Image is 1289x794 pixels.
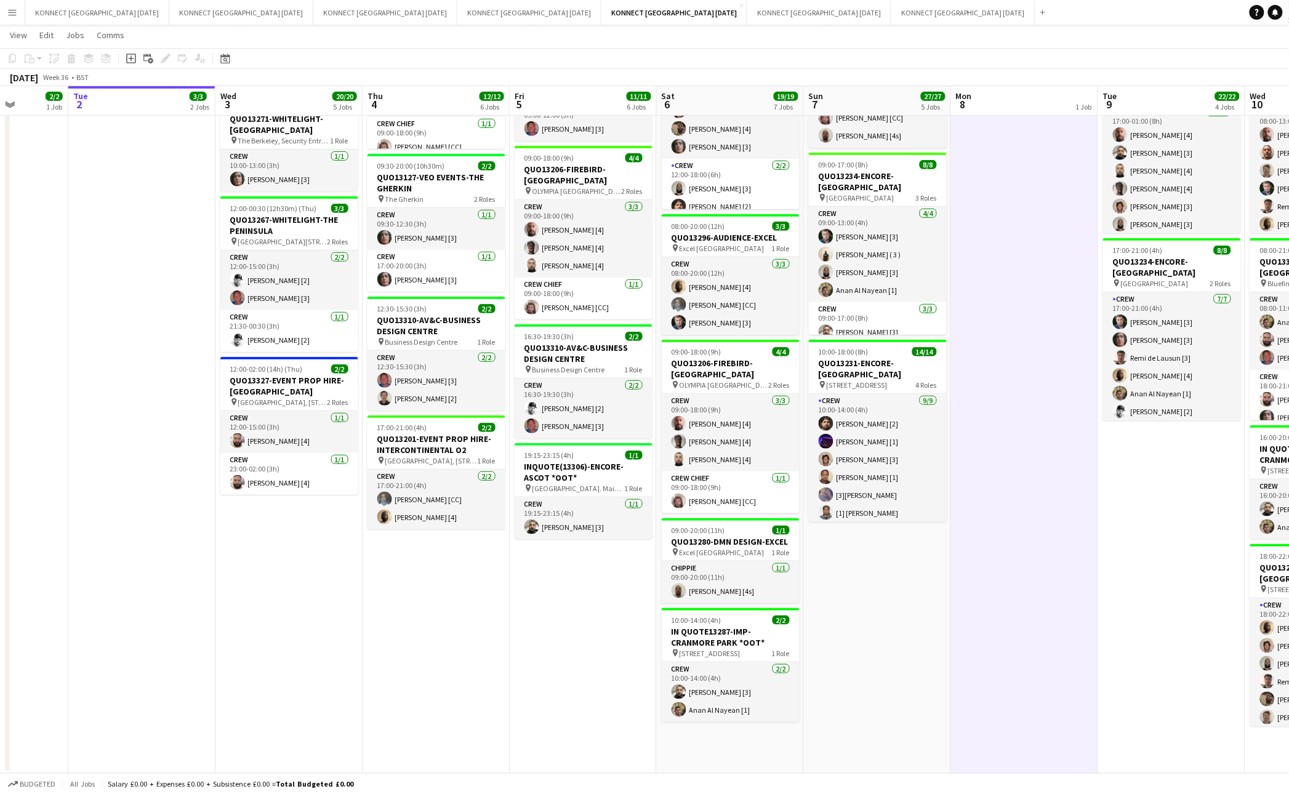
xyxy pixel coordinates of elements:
[220,357,358,495] app-job-card: 12:00-02:00 (14h) (Thu)2/2QUO13327-EVENT PROP HIRE-[GEOGRAPHIC_DATA] [GEOGRAPHIC_DATA], [STREET_A...
[524,153,574,162] span: 09:00-18:00 (9h)
[61,27,89,43] a: Jobs
[1103,256,1241,278] h3: QUO13234-ENCORE-[GEOGRAPHIC_DATA]
[672,222,725,231] span: 08:00-20:00 (12h)
[774,92,798,101] span: 19/19
[25,1,169,25] button: KONNECT [GEOGRAPHIC_DATA] [DATE]
[230,204,317,213] span: 12:00-00:30 (12h30m) (Thu)
[276,779,353,788] span: Total Budgeted £0.00
[46,102,62,111] div: 1 Job
[457,1,601,25] button: KONNECT [GEOGRAPHIC_DATA] [DATE]
[625,365,643,374] span: 1 Role
[515,324,653,438] app-job-card: 16:30-19:30 (3h)2/2QUO13310-AV&C-BUSINESS DESIGN CENTRE Business Design Centre1 RoleCrew2/216:30-...
[220,214,358,236] h3: QUO13267-WHITELIGHT-THE PENINSULA
[220,90,236,102] span: Wed
[1216,102,1239,111] div: 4 Jobs
[819,160,869,169] span: 09:00-17:00 (8h)
[809,153,947,335] app-job-card: 09:00-17:00 (8h)8/8QUO13234-ENCORE-[GEOGRAPHIC_DATA] [GEOGRAPHIC_DATA]3 RolesCrew4/409:00-13:00 (...
[480,92,504,101] span: 12/12
[916,380,937,390] span: 4 Roles
[238,237,327,246] span: [GEOGRAPHIC_DATA][STREET_ADDRESS]
[39,30,54,41] span: Edit
[478,337,496,347] span: 1 Role
[5,27,32,43] a: View
[385,337,458,347] span: Business Design Centre
[532,186,622,196] span: OLYMPIA [GEOGRAPHIC_DATA]
[515,200,653,278] app-card-role: Crew3/309:00-18:00 (9h)[PERSON_NAME] [4][PERSON_NAME] [4][PERSON_NAME] [4]
[220,150,358,191] app-card-role: Crew1/110:00-13:00 (3h)[PERSON_NAME] [3]
[385,456,478,465] span: [GEOGRAPHIC_DATA], [STREET_ADDRESS]
[331,204,348,213] span: 3/3
[627,102,651,111] div: 6 Jobs
[1248,97,1266,111] span: 10
[1121,279,1189,288] span: [GEOGRAPHIC_DATA]
[10,71,38,84] div: [DATE]
[367,315,505,337] h3: QUO13310-AV&C-BUSINESS DESIGN CENTRE
[515,497,653,539] app-card-role: Crew1/119:15-23:15 (4h)[PERSON_NAME] [3]
[819,347,869,356] span: 10:00-18:00 (8h)
[662,608,800,722] app-job-card: 10:00-14:00 (4h)2/2IN QUOTE13287-IMP-CRANMORE PARK *OOT* [STREET_ADDRESS]1 RoleCrew2/210:00-14:00...
[680,380,769,390] span: OLYMPIA [GEOGRAPHIC_DATA]
[478,423,496,432] span: 2/2
[475,194,496,204] span: 2 Roles
[367,297,505,411] app-job-card: 12:30-15:30 (3h)2/2QUO13310-AV&C-BUSINESS DESIGN CENTRE Business Design Centre1 RoleCrew2/212:30-...
[1101,97,1117,111] span: 9
[809,394,947,579] app-card-role: Crew9/910:00-14:00 (4h)[PERSON_NAME] [2][PERSON_NAME] [1][PERSON_NAME] [3][PERSON_NAME] [1][3][PE...
[912,347,937,356] span: 14/14
[73,90,88,102] span: Tue
[809,88,947,148] app-card-role: CHIPPIE2/208:00-20:00 (12h)[PERSON_NAME] [CC][PERSON_NAME] [4s]
[220,411,358,453] app-card-role: Crew1/112:00-15:00 (3h)[PERSON_NAME] [4]
[6,777,57,791] button: Budgeted
[680,649,741,658] span: [STREET_ADDRESS]
[662,536,800,547] h3: QUO13280-DMN DESIGN-EXCEL
[367,154,505,292] app-job-card: 09:30-20:00 (10h30m)2/2QUO13127-VEO EVENTS-THE GHERKIN The Gherkin2 RolesCrew1/109:30-12:30 (3h)[...
[773,526,790,535] span: 1/1
[367,117,505,159] app-card-role: Crew Chief1/109:00-18:00 (9h)[PERSON_NAME] [CC]
[774,102,798,111] div: 7 Jobs
[662,90,675,102] span: Sat
[367,470,505,529] app-card-role: Crew2/217:00-21:00 (4h)[PERSON_NAME] [CC][PERSON_NAME] [4]
[41,73,71,82] span: Week 36
[313,1,457,25] button: KONNECT [GEOGRAPHIC_DATA] [DATE]
[20,780,55,788] span: Budgeted
[331,364,348,374] span: 2/2
[747,1,891,25] button: KONNECT [GEOGRAPHIC_DATA] [DATE]
[1250,90,1266,102] span: Wed
[71,97,88,111] span: 2
[672,526,725,535] span: 09:00-20:00 (11h)
[891,1,1035,25] button: KONNECT [GEOGRAPHIC_DATA] [DATE]
[238,398,327,407] span: [GEOGRAPHIC_DATA], [STREET_ADDRESS]
[515,146,653,319] div: 09:00-18:00 (9h)4/4QUO13206-FIREBIRD-[GEOGRAPHIC_DATA] OLYMPIA [GEOGRAPHIC_DATA]2 RolesCrew3/309:...
[377,161,445,170] span: 09:30-20:00 (10h30m)
[773,616,790,625] span: 2/2
[922,102,945,111] div: 5 Jobs
[809,302,947,380] app-card-role: Crew3/309:00-17:00 (8h)[PERSON_NAME] [3]
[1103,51,1241,233] div: 17:00-01:00 (8h) (Wed)12/12QUO13206-FIREBIRD-[GEOGRAPHIC_DATA] OLYMPIA [GEOGRAPHIC_DATA]2 RolesCr...
[662,27,800,209] app-job-card: 07:00-23:00 (16h)7/7IN QUO(13257)-[PERSON_NAME]-EMERGE EAST Emerge East Barking [GEOGRAPHIC_DATA]...
[34,27,58,43] a: Edit
[809,340,947,522] app-job-card: 10:00-18:00 (8h)14/14QUO13231-ENCORE-[GEOGRAPHIC_DATA] [STREET_ADDRESS]4 RolesCrew9/910:00-14:00 ...
[385,194,424,204] span: The Gherkin
[807,97,824,111] span: 7
[916,193,937,203] span: 3 Roles
[220,375,358,397] h3: QUO13327-EVENT PROP HIRE-[GEOGRAPHIC_DATA]
[515,90,524,102] span: Fri
[220,113,358,135] h3: QUO13271-WHITELIGHT-[GEOGRAPHIC_DATA]
[662,257,800,335] app-card-role: Crew3/308:00-20:00 (12h)[PERSON_NAME] [4][PERSON_NAME] [CC][PERSON_NAME] [3]
[333,102,356,111] div: 5 Jobs
[662,340,800,513] app-job-card: 09:00-18:00 (9h)4/4QUO13206-FIREBIRD-[GEOGRAPHIC_DATA] OLYMPIA [GEOGRAPHIC_DATA]2 RolesCrew3/309:...
[1210,279,1231,288] span: 2 Roles
[680,244,765,253] span: Excel [GEOGRAPHIC_DATA]
[662,358,800,380] h3: QUO13206-FIREBIRD-[GEOGRAPHIC_DATA]
[662,518,800,603] app-job-card: 09:00-20:00 (11h)1/1QUO13280-DMN DESIGN-EXCEL Excel [GEOGRAPHIC_DATA]1 RoleCHIPPIE1/109:00-20:00 ...
[169,1,313,25] button: KONNECT [GEOGRAPHIC_DATA] [DATE]
[773,222,790,231] span: 3/3
[921,92,946,101] span: 27/27
[68,779,97,788] span: All jobs
[515,342,653,364] h3: QUO13310-AV&C-BUSINESS DESIGN CENTRE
